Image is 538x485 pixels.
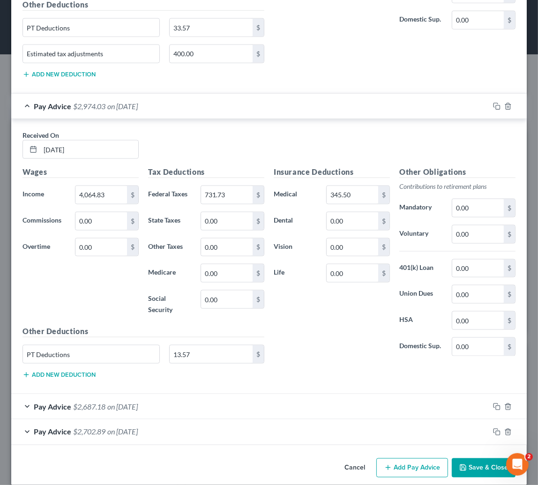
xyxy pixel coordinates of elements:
label: Medical [269,186,321,204]
div: $ [504,11,515,29]
h5: Insurance Deductions [274,166,390,178]
input: 0.00 [170,45,253,63]
p: Contributions to retirement plans [399,182,516,191]
label: 401(k) Loan [395,259,447,278]
label: State Taxes [143,212,196,231]
span: on [DATE] [107,427,138,436]
label: Social Security [143,290,196,318]
input: Specify... [23,19,159,37]
label: Vision [269,238,321,257]
label: Mandatory [395,199,447,217]
div: $ [127,212,138,230]
input: 0.00 [452,225,504,243]
input: 0.00 [170,345,253,363]
input: 0.00 [75,212,127,230]
div: $ [253,45,264,63]
span: on [DATE] [107,402,138,411]
div: $ [253,186,264,204]
label: Domestic Sup. [395,337,447,356]
input: MM/DD/YYYY [40,141,138,158]
span: $2,687.18 [73,402,105,411]
div: $ [127,239,138,256]
input: 0.00 [452,199,504,217]
input: 0.00 [75,186,127,204]
span: $2,974.03 [73,102,105,111]
input: 0.00 [201,212,253,230]
input: 0.00 [452,285,504,303]
button: Save & Close [452,458,516,478]
input: Specify... [23,345,159,363]
input: 0.00 [201,264,253,282]
input: 0.00 [201,291,253,308]
div: $ [127,186,138,204]
label: Other Taxes [143,238,196,257]
input: 0.00 [327,212,378,230]
input: 0.00 [75,239,127,256]
h5: Other Obligations [399,166,516,178]
div: $ [378,239,389,256]
input: 0.00 [201,186,253,204]
div: $ [504,285,515,303]
h5: Other Deductions [22,326,264,337]
span: on [DATE] [107,102,138,111]
div: $ [378,186,389,204]
span: $2,702.89 [73,427,105,436]
input: 0.00 [327,264,378,282]
div: $ [378,264,389,282]
input: 0.00 [452,338,504,356]
span: Pay Advice [34,427,71,436]
div: $ [253,264,264,282]
label: Overtime [18,238,70,257]
span: Income [22,190,44,198]
h5: Tax Deductions [148,166,264,178]
div: $ [253,19,264,37]
input: 0.00 [452,11,504,29]
input: 0.00 [452,260,504,277]
iframe: Intercom live chat [506,453,529,476]
div: $ [504,338,515,356]
span: Pay Advice [34,102,71,111]
label: Commissions [18,212,70,231]
div: $ [504,260,515,277]
div: $ [504,312,515,329]
input: 0.00 [327,239,378,256]
label: Dental [269,212,321,231]
button: Cancel [337,459,373,478]
span: Pay Advice [34,402,71,411]
div: $ [253,291,264,308]
button: Add new deduction [22,71,96,78]
label: Union Dues [395,285,447,304]
label: Life [269,264,321,283]
button: Add Pay Advice [376,458,448,478]
div: $ [253,345,264,363]
div: $ [253,239,264,256]
label: Medicare [143,264,196,283]
label: Federal Taxes [143,186,196,204]
div: $ [378,212,389,230]
span: 2 [525,453,533,461]
label: Voluntary [395,225,447,244]
h5: Wages [22,166,139,178]
input: 0.00 [452,312,504,329]
input: 0.00 [201,239,253,256]
input: 0.00 [170,19,253,37]
div: $ [504,225,515,243]
span: Received On [22,131,59,139]
input: 0.00 [327,186,378,204]
div: $ [504,199,515,217]
button: Add new deduction [22,371,96,379]
label: HSA [395,311,447,330]
div: $ [253,212,264,230]
label: Domestic Sup. [395,11,447,30]
input: Specify... [23,45,159,63]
